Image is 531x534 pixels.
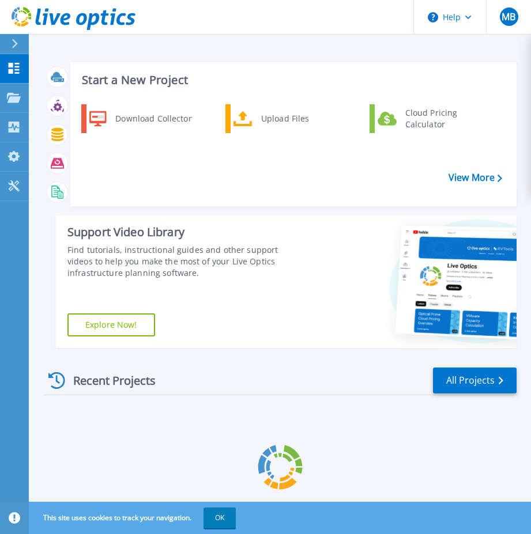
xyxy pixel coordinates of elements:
button: OK [204,508,236,528]
a: All Projects [433,368,517,393]
a: Download Collector [81,104,199,133]
a: View More [449,172,502,183]
a: Cloud Pricing Calculator [370,104,488,133]
span: MB [502,12,515,21]
div: Support Video Library [67,225,303,240]
a: Explore Now! [67,313,155,336]
h3: Start a New Project [82,74,502,86]
a: Upload Files [225,104,344,133]
div: Upload Files [255,107,341,130]
span: This site uses cookies to track your navigation. [32,508,236,528]
div: Cloud Pricing Calculator [400,107,485,130]
div: Download Collector [110,107,197,130]
div: Find tutorials, instructional guides and other support videos to help you make the most of your L... [67,244,303,279]
div: Recent Projects [44,366,171,395]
